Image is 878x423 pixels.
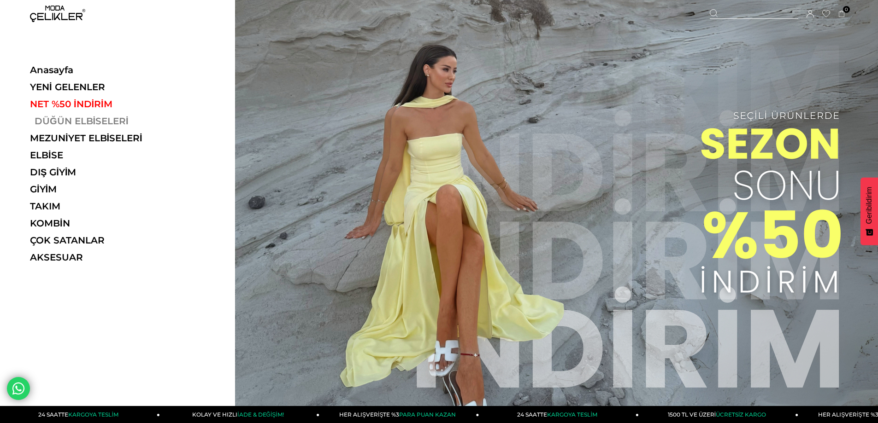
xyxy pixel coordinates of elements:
[30,99,157,110] a: NET %50 İNDİRİM
[30,184,157,195] a: GİYİM
[0,406,160,423] a: 24 SAATTEKARGOYA TESLİM
[843,6,850,13] span: 0
[30,218,157,229] a: KOMBİN
[30,201,157,212] a: TAKIM
[160,406,319,423] a: KOLAY VE HIZLIİADE & DEĞİŞİM!
[30,150,157,161] a: ELBİSE
[30,81,157,93] a: YENİ GELENLER
[319,406,479,423] a: HER ALIŞVERİŞTE %3PARA PUAN KAZAN
[639,406,798,423] a: 1500 TL VE ÜZERİÜCRETSİZ KARGO
[30,252,157,263] a: AKSESUAR
[30,116,157,127] a: DÜĞÜN ELBİSELERİ
[479,406,639,423] a: 24 SAATTEKARGOYA TESLİM
[547,411,597,418] span: KARGOYA TESLİM
[716,411,766,418] span: ÜCRETSİZ KARGO
[30,64,157,75] a: Anasayfa
[399,411,456,418] span: PARA PUAN KAZAN
[30,167,157,178] a: DIŞ GİYİM
[237,411,283,418] span: İADE & DEĞİŞİM!
[838,11,845,17] a: 0
[860,178,878,245] button: Geribildirim - Show survey
[30,235,157,246] a: ÇOK SATANLAR
[30,133,157,144] a: MEZUNİYET ELBİSELERİ
[30,6,85,22] img: logo
[865,187,873,224] span: Geribildirim
[68,411,118,418] span: KARGOYA TESLİM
